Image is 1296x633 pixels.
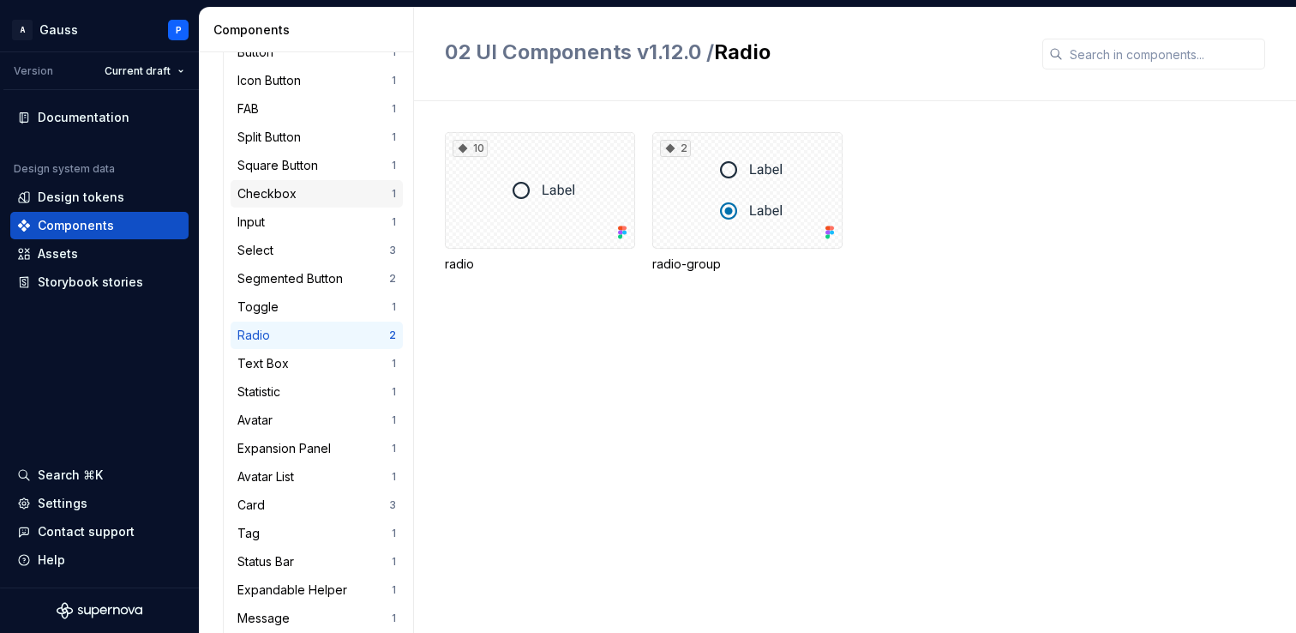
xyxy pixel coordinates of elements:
[392,555,396,569] div: 1
[105,64,171,78] span: Current draft
[237,468,301,485] div: Avatar List
[392,385,396,399] div: 1
[652,256,843,273] div: radio-group
[231,39,403,66] a: Button1
[231,237,403,264] a: Select3
[392,45,396,59] div: 1
[12,20,33,40] div: A
[445,39,1022,66] h2: Radio
[231,378,403,406] a: Statistic1
[231,95,403,123] a: FAB1
[237,355,296,372] div: Text Box
[231,407,403,434] a: Avatar1
[237,525,267,542] div: Tag
[38,189,124,206] div: Design tokens
[392,187,396,201] div: 1
[652,132,843,273] div: 2radio-group
[237,100,266,118] div: FAB
[231,67,403,94] a: Icon Button1
[237,242,280,259] div: Select
[389,272,396,286] div: 2
[231,605,403,632] a: Message1
[392,357,396,371] div: 1
[237,214,272,231] div: Input
[237,553,301,570] div: Status Bar
[231,265,403,292] a: Segmented Button2
[57,602,142,619] svg: Supernova Logo
[39,21,78,39] div: Gauss
[392,300,396,314] div: 1
[176,23,182,37] div: P
[10,546,189,574] button: Help
[38,245,78,262] div: Assets
[392,130,396,144] div: 1
[392,215,396,229] div: 1
[392,470,396,484] div: 1
[10,490,189,517] a: Settings
[10,268,189,296] a: Storybook stories
[38,523,135,540] div: Contact support
[237,129,308,146] div: Split Button
[392,442,396,455] div: 1
[453,140,488,157] div: 10
[231,576,403,604] a: Expandable Helper1
[38,552,65,569] div: Help
[3,11,195,48] button: AGaussP
[237,157,325,174] div: Square Button
[38,495,87,512] div: Settings
[392,583,396,597] div: 1
[445,256,635,273] div: radio
[445,132,635,273] div: 10radio
[237,412,279,429] div: Avatar
[14,162,115,176] div: Design system data
[1063,39,1265,69] input: Search in components...
[38,274,143,291] div: Storybook stories
[237,185,303,202] div: Checkbox
[231,322,403,349] a: Radio2
[445,39,714,64] span: 02 UI Components v1.12.0 /
[237,440,338,457] div: Expansion Panel
[660,140,691,157] div: 2
[389,244,396,257] div: 3
[10,461,189,489] button: Search ⌘K
[237,383,287,401] div: Statistic
[392,612,396,625] div: 1
[38,217,114,234] div: Components
[237,327,277,344] div: Radio
[392,74,396,87] div: 1
[392,413,396,427] div: 1
[14,64,53,78] div: Version
[10,184,189,211] a: Design tokens
[231,180,403,208] a: Checkbox1
[237,298,285,316] div: Toggle
[231,124,403,151] a: Split Button1
[389,498,396,512] div: 3
[231,520,403,547] a: Tag1
[231,491,403,519] a: Card3
[97,59,192,83] button: Current draft
[10,212,189,239] a: Components
[237,610,297,627] div: Message
[237,44,280,61] div: Button
[237,582,354,599] div: Expandable Helper
[392,159,396,172] div: 1
[231,152,403,179] a: Square Button1
[231,463,403,491] a: Avatar List1
[237,270,350,287] div: Segmented Button
[392,102,396,116] div: 1
[389,329,396,342] div: 2
[231,350,403,377] a: Text Box1
[231,435,403,462] a: Expansion Panel1
[213,21,406,39] div: Components
[38,109,129,126] div: Documentation
[10,518,189,546] button: Contact support
[10,104,189,131] a: Documentation
[231,208,403,236] a: Input1
[10,240,189,268] a: Assets
[237,72,308,89] div: Icon Button
[392,527,396,540] div: 1
[38,467,103,484] div: Search ⌘K
[237,497,272,514] div: Card
[231,548,403,576] a: Status Bar1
